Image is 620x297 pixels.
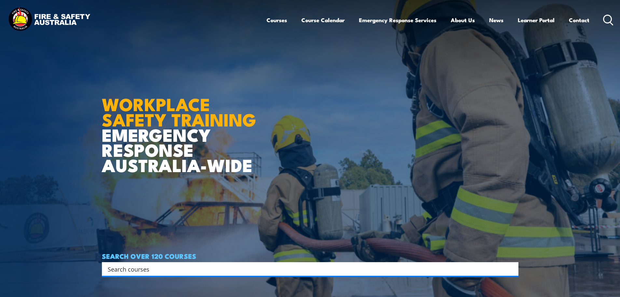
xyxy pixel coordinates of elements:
[102,90,256,132] strong: WORKPLACE SAFETY TRAINING
[267,11,287,29] a: Courses
[108,264,504,274] input: Search input
[451,11,475,29] a: About Us
[109,264,505,274] form: Search form
[359,11,436,29] a: Emergency Response Services
[301,11,345,29] a: Course Calendar
[489,11,503,29] a: News
[507,264,516,274] button: Search magnifier button
[518,11,555,29] a: Learner Portal
[102,252,518,260] h4: SEARCH OVER 120 COURSES
[569,11,589,29] a: Contact
[102,80,261,172] h1: EMERGENCY RESPONSE AUSTRALIA-WIDE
